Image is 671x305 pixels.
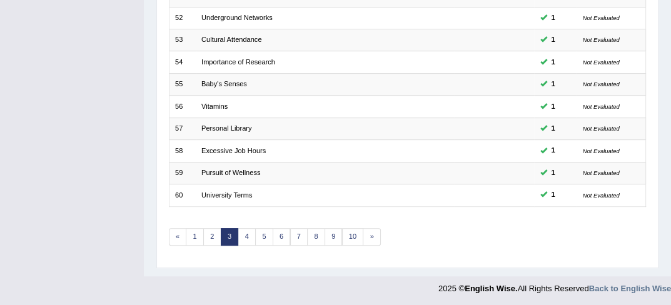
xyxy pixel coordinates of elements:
[273,228,291,246] a: 6
[238,228,256,246] a: 4
[201,102,228,110] a: Vitamins
[547,123,559,134] span: You can still take this question
[325,228,343,246] a: 9
[547,189,559,201] span: You can still take this question
[583,125,620,132] small: Not Evaluated
[169,96,196,117] td: 56
[363,228,381,246] a: »
[583,103,620,110] small: Not Evaluated
[547,79,559,90] span: You can still take this question
[201,14,273,21] a: Underground Networks
[169,140,196,162] td: 58
[169,162,196,184] td: 59
[547,167,559,179] span: You can still take this question
[583,192,620,199] small: Not Evaluated
[255,228,273,246] a: 5
[547,145,559,156] span: You can still take this question
[307,228,325,246] a: 8
[547,34,559,46] span: You can still take this question
[583,59,620,66] small: Not Evaluated
[342,228,364,246] a: 10
[201,169,260,176] a: Pursuit of Wellness
[169,184,196,206] td: 60
[583,36,620,43] small: Not Evaluated
[547,12,559,24] span: You can still take this question
[201,191,252,199] a: University Terms
[547,57,559,68] span: You can still take this question
[169,73,196,95] td: 55
[169,51,196,73] td: 54
[169,7,196,29] td: 52
[169,228,187,246] a: «
[201,58,275,66] a: Importance of Research
[583,169,620,176] small: Not Evaluated
[465,284,517,293] strong: English Wise.
[201,124,251,132] a: Personal Library
[589,284,671,293] a: Back to English Wise
[201,147,266,154] a: Excessive Job Hours
[290,228,308,246] a: 7
[169,117,196,139] td: 57
[438,276,671,294] div: 2025 © All Rights Reserved
[583,14,620,21] small: Not Evaluated
[201,36,261,43] a: Cultural Attendance
[169,29,196,51] td: 53
[583,147,620,154] small: Not Evaluated
[221,228,239,246] a: 3
[186,228,204,246] a: 1
[203,228,221,246] a: 2
[583,81,620,87] small: Not Evaluated
[547,101,559,112] span: You can still take this question
[201,80,247,87] a: Baby's Senses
